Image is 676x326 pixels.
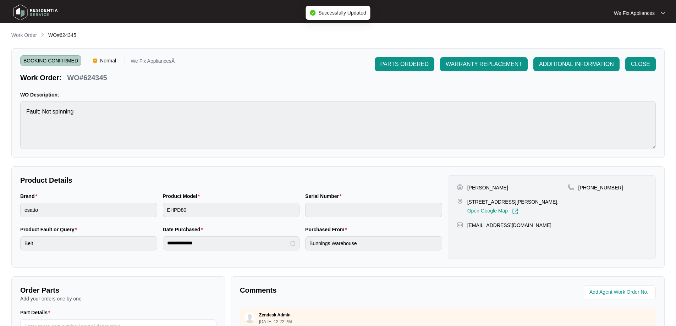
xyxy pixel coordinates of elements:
[259,320,292,324] p: [DATE] 12:22 PM
[97,55,119,66] span: Normal
[10,32,38,39] a: Work Order
[20,175,442,185] p: Product Details
[163,193,203,200] label: Product Model
[457,184,463,190] img: user-pin
[11,32,37,39] p: Work Order
[375,57,434,71] button: PARTS ORDERED
[20,285,216,295] p: Order Parts
[20,193,40,200] label: Brand
[40,32,45,38] img: chevron-right
[512,208,518,215] img: Link-External
[467,222,551,229] p: [EMAIL_ADDRESS][DOMAIN_NAME]
[93,59,97,63] img: Vercel Logo
[467,198,559,205] p: [STREET_ADDRESS][PERSON_NAME],
[20,91,656,98] p: WO Description:
[20,295,216,302] p: Add your orders one by one
[305,203,442,217] input: Serial Number
[20,55,81,66] span: BOOKING CONFIRMED
[67,73,107,83] p: WO#624345
[240,285,443,295] p: Comments
[11,2,60,23] img: residentia service logo
[305,236,442,250] input: Purchased From
[467,208,518,215] a: Open Google Map
[244,313,255,323] img: user.svg
[20,101,656,149] textarea: Fault: Not spinning
[20,309,53,316] label: Part Details
[318,10,366,16] span: Successfully Updated
[467,184,508,191] p: [PERSON_NAME]
[661,11,665,15] img: dropdown arrow
[578,184,623,191] p: [PHONE_NUMBER]
[163,226,206,233] label: Date Purchased
[631,60,650,68] span: CLOSE
[163,203,300,217] input: Product Model
[446,60,522,68] span: WARRANTY REPLACEMENT
[20,226,80,233] label: Product Fault or Query
[589,288,652,297] input: Add Agent Work Order No.
[539,60,614,68] span: ADDITIONAL INFORMATION
[20,203,157,217] input: Brand
[305,226,350,233] label: Purchased From
[440,57,528,71] button: WARRANTY REPLACEMENT
[568,184,574,190] img: map-pin
[457,222,463,228] img: map-pin
[20,236,157,250] input: Product Fault or Query
[625,57,656,71] button: CLOSE
[48,32,76,38] span: WO#624345
[614,10,655,17] p: We Fix Appliances
[20,73,61,83] p: Work Order:
[310,10,315,16] span: check-circle
[131,59,175,66] p: We Fix AppliancesÂ
[380,60,429,68] span: PARTS ORDERED
[533,57,620,71] button: ADDITIONAL INFORMATION
[167,239,289,247] input: Date Purchased
[457,198,463,205] img: map-pin
[305,193,344,200] label: Serial Number
[259,312,291,318] p: Zendesk Admin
